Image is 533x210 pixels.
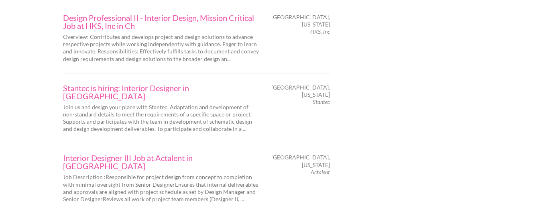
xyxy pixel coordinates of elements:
a: Design Professional II - Interior Design, Mission Critical Job at HKS, Inc in Ch [63,14,260,30]
p: Join us and design your place with Stantec. Adaptation and development of non-standard details to... [63,104,260,133]
p: Job Description :Responsible for project design from concept to completion with minimal oversight... [63,173,260,203]
a: Interior Designer III Job at Actalent in [GEOGRAPHIC_DATA] [63,154,260,170]
em: HKS, Inc [310,28,330,35]
span: [GEOGRAPHIC_DATA], [US_STATE] [271,154,330,168]
a: Stantec is hiring: Interior Designer in [GEOGRAPHIC_DATA] [63,84,260,100]
p: Overview: Contributes and develops project and design solutions to advance respective projects wh... [63,33,260,63]
span: [GEOGRAPHIC_DATA], [US_STATE] [271,14,330,28]
span: [GEOGRAPHIC_DATA], [US_STATE] [271,84,330,98]
em: Actalent [311,169,330,175]
em: Stantec [313,98,330,105]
